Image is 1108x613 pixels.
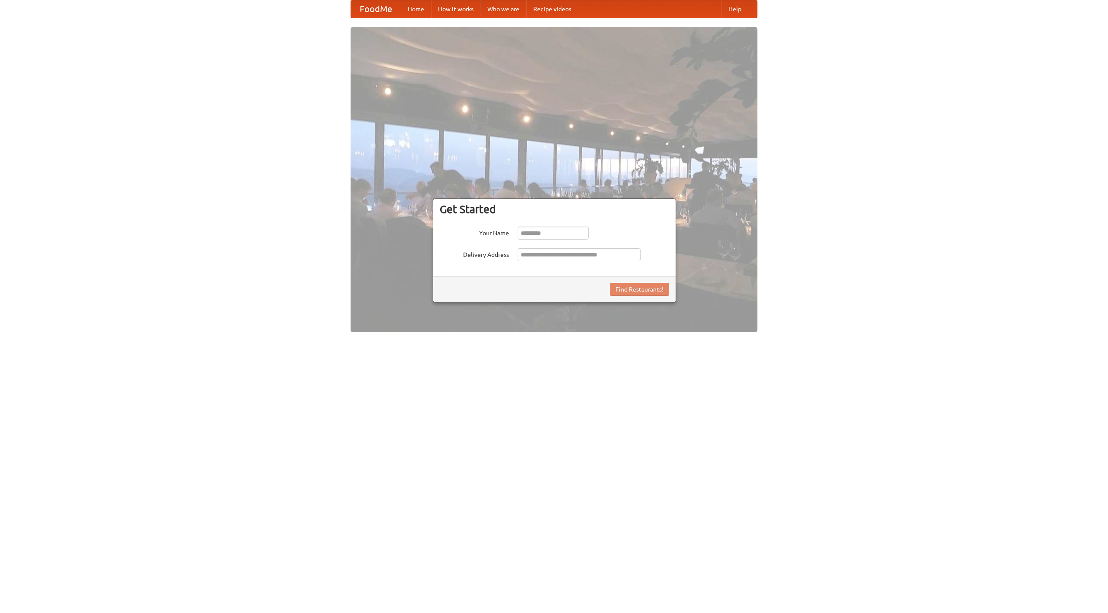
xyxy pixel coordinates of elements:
a: How it works [431,0,480,18]
label: Delivery Address [440,248,509,259]
a: Recipe videos [526,0,578,18]
a: Home [401,0,431,18]
h3: Get Started [440,203,669,216]
a: Who we are [480,0,526,18]
a: Help [721,0,748,18]
label: Your Name [440,227,509,237]
button: Find Restaurants! [610,283,669,296]
a: FoodMe [351,0,401,18]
